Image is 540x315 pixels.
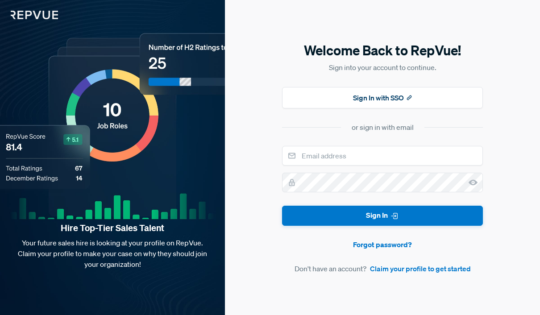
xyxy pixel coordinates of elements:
button: Sign In with SSO [282,87,483,108]
input: Email address [282,146,483,166]
article: Don't have an account? [282,263,483,274]
strong: Hire Top-Tier Sales Talent [14,222,211,234]
p: Sign into your account to continue. [282,62,483,73]
h5: Welcome Back to RepVue! [282,41,483,60]
div: or sign in with email [352,122,414,133]
a: Forgot password? [282,239,483,250]
a: Claim your profile to get started [370,263,471,274]
p: Your future sales hire is looking at your profile on RepVue. Claim your profile to make your case... [14,237,211,269]
button: Sign In [282,206,483,226]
